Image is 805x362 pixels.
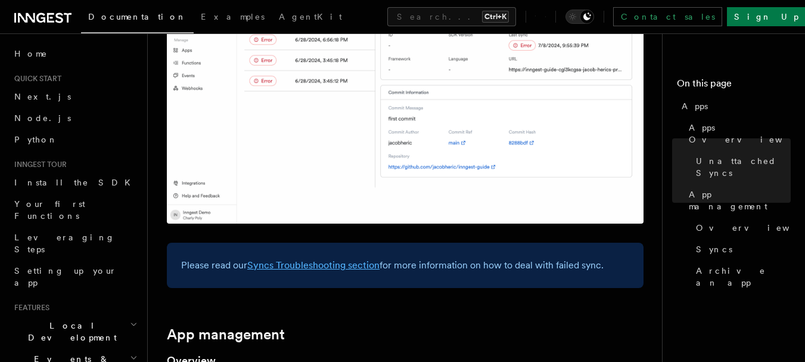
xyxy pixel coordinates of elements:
a: Python [10,129,140,150]
span: Home [14,48,48,60]
a: Archive an app [691,260,791,293]
span: Syncs [696,243,732,255]
span: Local Development [10,320,130,344]
span: Quick start [10,74,61,83]
h4: On this page [677,76,791,95]
span: Next.js [14,92,71,101]
a: Setting up your app [10,260,140,293]
span: Documentation [88,12,187,21]
span: Examples [201,12,265,21]
button: Local Development [10,315,140,348]
span: Inngest tour [10,160,67,169]
span: Apps [682,100,708,112]
kbd: Ctrl+K [482,11,509,23]
a: App management [684,184,791,217]
a: Examples [194,4,272,32]
span: Features [10,303,49,313]
span: Archive an app [696,265,791,289]
a: Contact sales [613,7,722,26]
a: AgentKit [272,4,349,32]
a: App management [167,326,285,343]
a: Leveraging Steps [10,227,140,260]
a: Syncs Troubleshooting section [247,259,380,271]
button: Toggle dark mode [565,10,594,24]
a: Home [10,43,140,64]
span: Your first Functions [14,199,85,221]
span: Install the SDK [14,178,138,187]
span: AgentKit [279,12,342,21]
span: Unattached Syncs [696,155,791,179]
button: Search...Ctrl+K [387,7,516,26]
span: Python [14,135,58,144]
a: Install the SDK [10,172,140,193]
span: App management [689,188,791,212]
p: Please read our for more information on how to deal with failed sync. [181,257,629,274]
a: Your first Functions [10,193,140,227]
a: Overview [691,217,791,239]
a: Apps Overview [684,117,791,150]
span: Setting up your app [14,266,117,287]
span: Node.js [14,113,71,123]
a: Apps [677,95,791,117]
span: Leveraging Steps [14,233,115,254]
a: Documentation [81,4,194,33]
a: Unattached Syncs [691,150,791,184]
a: Syncs [691,239,791,260]
a: Node.js [10,107,140,129]
a: Next.js [10,86,140,107]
